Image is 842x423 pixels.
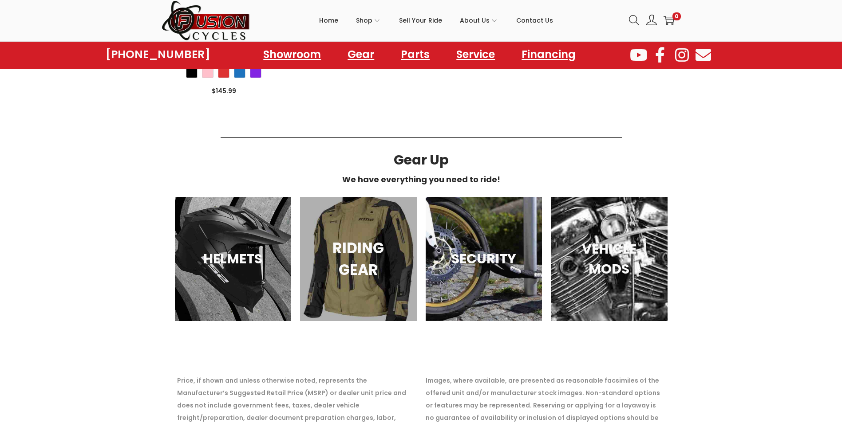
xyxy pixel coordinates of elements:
[460,0,498,40] a: About Us
[513,44,585,65] a: Financing
[664,15,674,26] a: 0
[356,9,372,31] span: Shop
[426,197,542,321] a: SECURITY
[551,197,668,321] a: VEHICLE MODS
[319,0,338,40] a: Home
[170,176,672,184] h6: We have everything you need to ride!
[319,9,338,31] span: Home
[170,153,672,167] h3: Gear Up
[254,44,585,65] nav: Menu
[392,44,439,65] a: Parts
[339,44,383,65] a: Gear
[300,197,417,321] a: RIDING GEAR
[441,249,527,269] h3: SECURITY
[175,197,292,321] a: HELMETS
[190,249,276,269] h3: HELMETS
[399,9,442,31] span: Sell Your Ride
[106,48,210,61] a: [PHONE_NUMBER]
[447,44,504,65] a: Service
[516,0,553,40] a: Contact Us
[516,9,553,31] span: Contact Us
[460,9,490,31] span: About Us
[566,239,652,279] h3: VEHICLE MODS
[212,86,216,95] span: $
[311,237,405,281] h3: RIDING GEAR
[254,44,330,65] a: Showroom
[399,0,442,40] a: Sell Your Ride
[212,86,236,95] span: 145.99
[356,0,381,40] a: Shop
[250,0,622,40] nav: Primary navigation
